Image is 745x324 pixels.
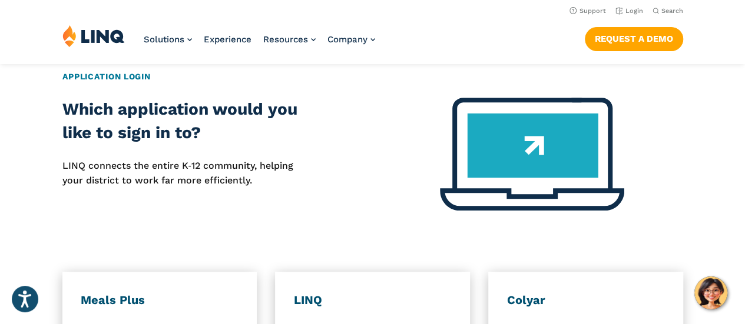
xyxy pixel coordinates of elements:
[327,34,375,45] a: Company
[144,34,184,45] span: Solutions
[694,276,727,309] button: Hello, have a question? Let’s chat.
[144,34,192,45] a: Solutions
[569,7,606,15] a: Support
[507,293,664,308] h3: Colyar
[661,7,683,15] span: Search
[585,27,683,51] a: Request a Demo
[263,34,308,45] span: Resources
[294,293,451,308] h3: LINQ
[585,25,683,51] nav: Button Navigation
[204,34,251,45] a: Experience
[653,6,683,15] button: Open Search Bar
[62,98,310,145] h2: Which application would you like to sign in to?
[615,7,643,15] a: Login
[62,71,683,83] h2: Application Login
[62,25,125,47] img: LINQ | K‑12 Software
[263,34,316,45] a: Resources
[81,293,238,308] h3: Meals Plus
[144,25,375,64] nav: Primary Navigation
[327,34,367,45] span: Company
[62,159,310,188] p: LINQ connects the entire K‑12 community, helping your district to work far more efficiently.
